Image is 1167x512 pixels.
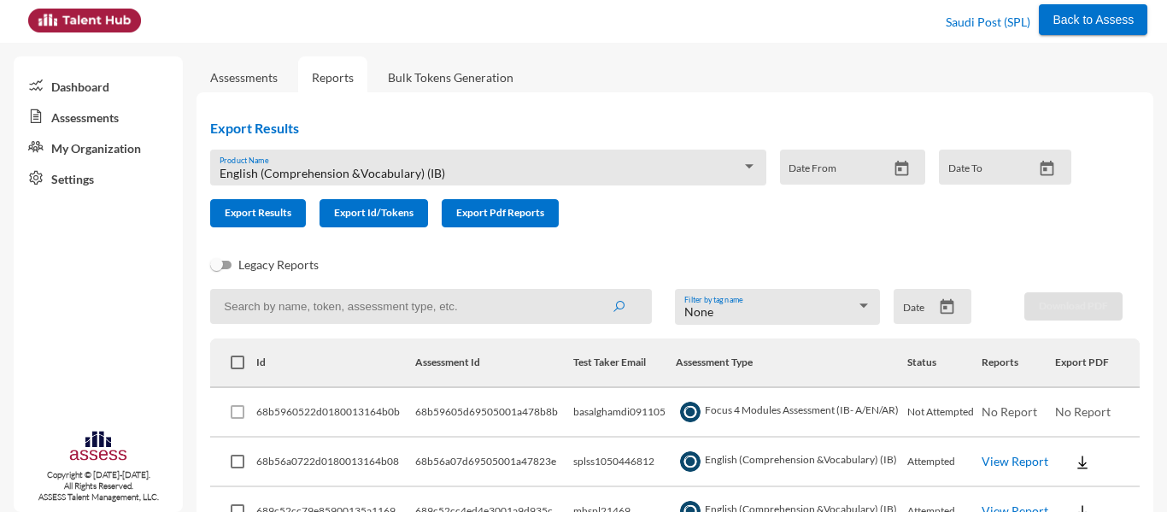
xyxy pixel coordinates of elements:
[442,199,559,227] button: Export Pdf Reports
[573,438,676,487] td: splss1050446812
[210,70,278,85] a: Assessments
[210,199,306,227] button: Export Results
[374,56,527,98] a: Bulk Tokens Generation
[415,388,573,438] td: 68b59605d69505001a478b8b
[225,206,291,219] span: Export Results
[14,469,183,503] p: Copyright © [DATE]-[DATE]. All Rights Reserved. ASSESS Talent Management, LLC.
[1055,404,1111,419] span: No Report
[14,162,183,193] a: Settings
[256,438,415,487] td: 68b56a0722d0180013164b08
[14,101,183,132] a: Assessments
[932,298,962,316] button: Open calendar
[676,388,908,438] td: Focus 4 Modules Assessment (IB- A/EN/AR)
[907,438,981,487] td: Attempted
[415,438,573,487] td: 68b56a07d69505001a47823e
[210,289,652,324] input: Search by name, token, assessment type, etc.
[907,338,981,388] th: Status
[456,206,544,219] span: Export Pdf Reports
[1032,160,1062,178] button: Open calendar
[1039,299,1108,312] span: Download PDF
[210,120,1085,136] h2: Export Results
[220,166,445,180] span: English (Comprehension &Vocabulary) (IB)
[1024,292,1123,321] button: Download PDF
[907,388,981,438] td: Not Attempted
[256,388,415,438] td: 68b5960522d0180013164b0b
[982,404,1037,419] span: No Report
[14,132,183,162] a: My Organization
[982,338,1055,388] th: Reports
[676,438,908,487] td: English (Comprehension &Vocabulary) (IB)
[1039,9,1147,27] a: Back to Assess
[946,9,1030,36] p: Saudi Post (SPL)
[676,338,908,388] th: Assessment Type
[68,429,127,466] img: assesscompany-logo.png
[1055,338,1140,388] th: Export PDF
[14,70,183,101] a: Dashboard
[334,206,413,219] span: Export Id/Tokens
[1053,13,1134,26] span: Back to Assess
[887,160,917,178] button: Open calendar
[573,388,676,438] td: basalghamdi091105
[684,304,713,319] span: None
[573,338,676,388] th: Test Taker Email
[298,56,367,98] a: Reports
[256,338,415,388] th: Id
[415,338,573,388] th: Assessment Id
[320,199,428,227] button: Export Id/Tokens
[1039,4,1147,35] button: Back to Assess
[982,454,1048,468] a: View Report
[238,255,319,275] span: Legacy Reports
